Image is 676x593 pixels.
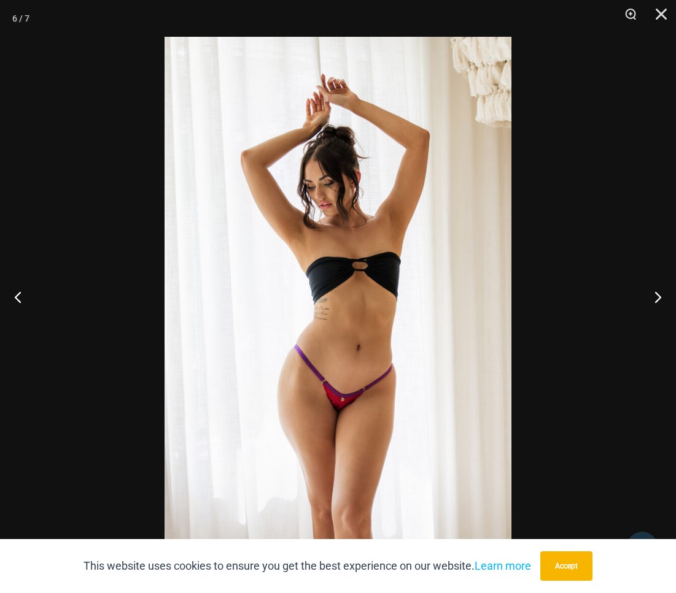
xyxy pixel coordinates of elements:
p: This website uses cookies to ensure you get the best experience on our website. [84,557,531,575]
img: Ellie RedPurple 6554 Micro Thong 06 [165,37,511,556]
button: Accept [540,551,592,581]
button: Next [630,266,676,327]
a: Learn more [475,559,531,572]
div: 6 / 7 [12,9,29,28]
